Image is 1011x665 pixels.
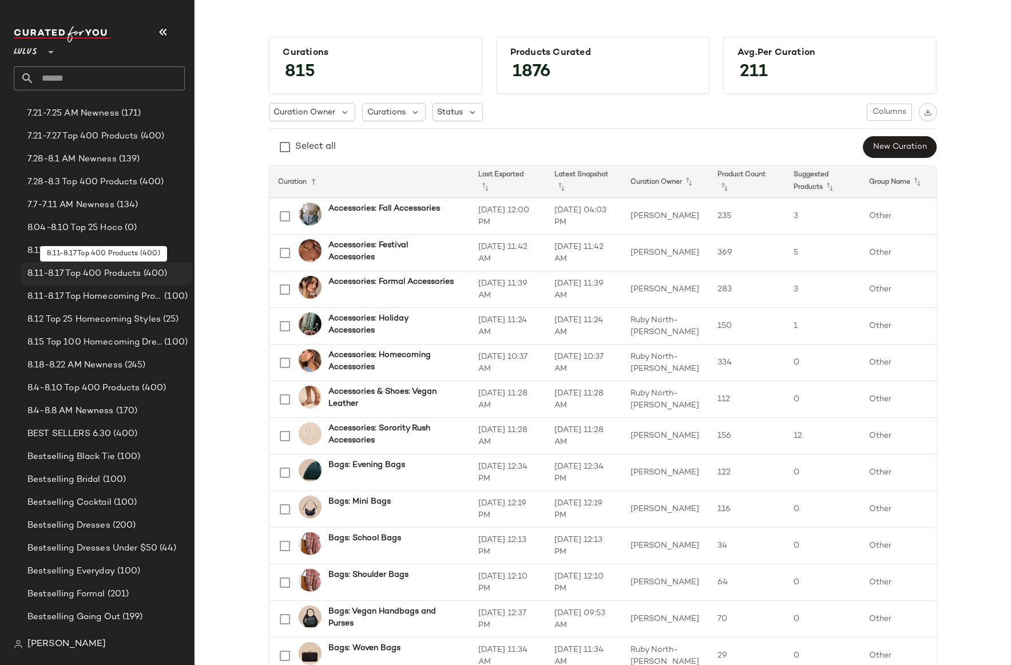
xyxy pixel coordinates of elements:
[861,601,937,638] td: Other
[27,313,161,326] span: 8.12 Top 25 Homecoming Styles
[470,601,546,638] td: [DATE] 12:37 PM
[545,235,621,271] td: [DATE] 11:42 AM
[861,454,937,491] td: Other
[119,107,141,120] span: (171)
[708,528,784,564] td: 34
[621,528,708,564] td: [PERSON_NAME]
[545,271,621,308] td: [DATE] 11:39 AM
[14,39,37,60] span: Lulus
[470,454,546,491] td: [DATE] 12:34 PM
[924,108,932,116] img: svg%3e
[470,418,546,454] td: [DATE] 11:28 AM
[738,47,922,58] div: Avg.per Curation
[299,422,322,445] img: 2753231_02_topdown_2025-08-04.jpg
[784,564,861,601] td: 0
[27,565,115,578] span: Bestselling Everyday
[708,235,784,271] td: 369
[27,153,117,166] span: 7.28-8.1 AM Newness
[274,52,327,93] span: 815
[328,422,456,446] b: Accessories: Sorority Rush Accessories
[27,473,101,486] span: Bestselling Bridal
[299,532,322,555] img: 2698451_01_OM_2025-08-06.jpg
[545,454,621,491] td: [DATE] 12:34 PM
[110,519,136,532] span: (200)
[162,290,188,303] span: (100)
[545,491,621,528] td: [DATE] 12:19 PM
[861,528,937,564] td: Other
[117,153,140,166] span: (139)
[101,473,126,486] span: (100)
[728,52,779,93] span: 211
[784,418,861,454] td: 12
[621,235,708,271] td: [PERSON_NAME]
[621,491,708,528] td: [PERSON_NAME]
[621,308,708,345] td: Ruby North-[PERSON_NAME]
[545,198,621,235] td: [DATE] 04:03 PM
[328,239,456,263] b: Accessories: Festival Accessories
[27,244,122,258] span: 8.11-8.15 AM Newness
[784,345,861,381] td: 0
[470,381,546,418] td: [DATE] 11:28 AM
[784,454,861,491] td: 0
[27,588,105,601] span: Bestselling Formal
[27,130,138,143] span: 7.21-7.27 Top 400 Products
[867,104,911,121] button: Columns
[545,528,621,564] td: [DATE] 12:13 PM
[122,359,146,372] span: (245)
[621,345,708,381] td: Ruby North-[PERSON_NAME]
[27,519,110,532] span: Bestselling Dresses
[138,130,165,143] span: (400)
[861,381,937,418] td: Other
[138,176,164,189] span: (400)
[501,52,562,93] span: 1876
[299,386,322,409] img: 737212_2_01_OM_Retakes_2025-07-31.jpg
[621,454,708,491] td: [PERSON_NAME]
[861,564,937,601] td: Other
[27,611,120,624] span: Bestselling Going Out
[367,106,406,118] span: Curations
[470,198,546,235] td: [DATE] 12:00 PM
[784,528,861,564] td: 0
[708,601,784,638] td: 70
[545,418,621,454] td: [DATE] 11:28 AM
[872,108,906,117] span: Columns
[545,345,621,381] td: [DATE] 10:37 AM
[708,198,784,235] td: 235
[299,203,322,225] img: 6514361_1395436.jpg
[861,235,937,271] td: Other
[27,290,162,303] span: 8.11-8.17 Top Homecoming Product
[299,642,322,665] img: 2750791_02_front_2025-08-08.jpg
[861,418,937,454] td: Other
[545,166,621,198] th: Latest Snapshot
[784,381,861,418] td: 0
[545,601,621,638] td: [DATE] 09:53 AM
[161,313,179,326] span: (25)
[784,308,861,345] td: 1
[105,588,129,601] span: (201)
[328,642,401,654] b: Bags: Woven Bags
[708,381,784,418] td: 112
[140,382,166,395] span: (400)
[27,336,162,349] span: 8.15 Top 100 Homecoming Dresses
[27,638,106,651] span: [PERSON_NAME]
[621,564,708,601] td: [PERSON_NAME]
[27,221,122,235] span: 8.04-8.10 Top 25 Hoco
[114,199,138,212] span: (134)
[299,569,322,592] img: 2698451_01_OM_2025-08-06.jpg
[141,267,168,280] span: (400)
[708,308,784,345] td: 150
[784,271,861,308] td: 3
[14,640,23,649] img: svg%3e
[873,142,927,152] span: New Curation
[27,107,119,120] span: 7.21-7.25 AM Newness
[115,565,141,578] span: (100)
[621,601,708,638] td: [PERSON_NAME]
[784,198,861,235] td: 3
[621,381,708,418] td: Ruby North-[PERSON_NAME]
[157,542,177,555] span: (44)
[120,611,143,624] span: (199)
[784,235,861,271] td: 5
[861,491,937,528] td: Other
[708,166,784,198] th: Product Count
[269,166,470,198] th: Curation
